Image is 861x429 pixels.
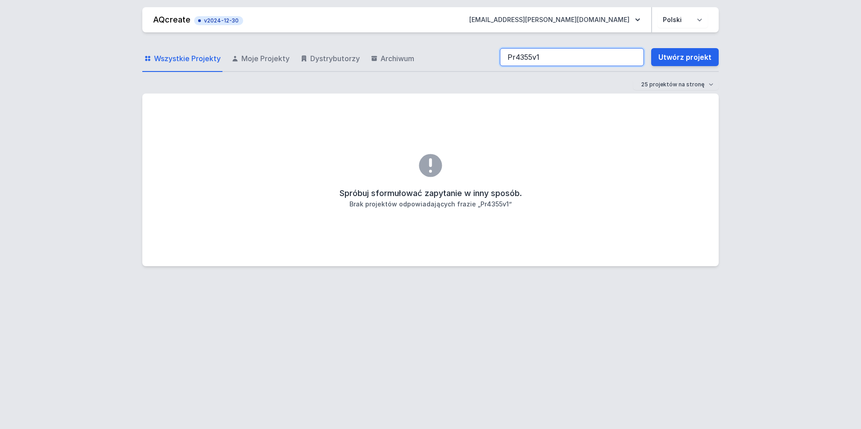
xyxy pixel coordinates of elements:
[194,14,243,25] button: v2024-12-30
[340,187,522,200] h2: Spróbuj sformułować zapytanie w inny sposób.
[142,46,222,72] a: Wszystkie Projekty
[651,48,719,66] a: Utwórz projekt
[153,15,190,24] a: AQcreate
[241,53,290,64] span: Moje Projekty
[462,12,648,28] button: [EMAIL_ADDRESS][PERSON_NAME][DOMAIN_NAME]
[199,17,239,24] span: v2024-12-30
[381,53,414,64] span: Archiwum
[657,12,708,28] select: Wybierz język
[310,53,360,64] span: Dystrybutorzy
[230,46,291,72] a: Moje Projekty
[154,53,221,64] span: Wszystkie Projekty
[349,200,512,209] h3: Brak projektów odpowiadających frazie „Pr4355v1”
[369,46,416,72] a: Archiwum
[299,46,362,72] a: Dystrybutorzy
[500,48,644,66] input: Szukaj wśród projektów i wersji...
